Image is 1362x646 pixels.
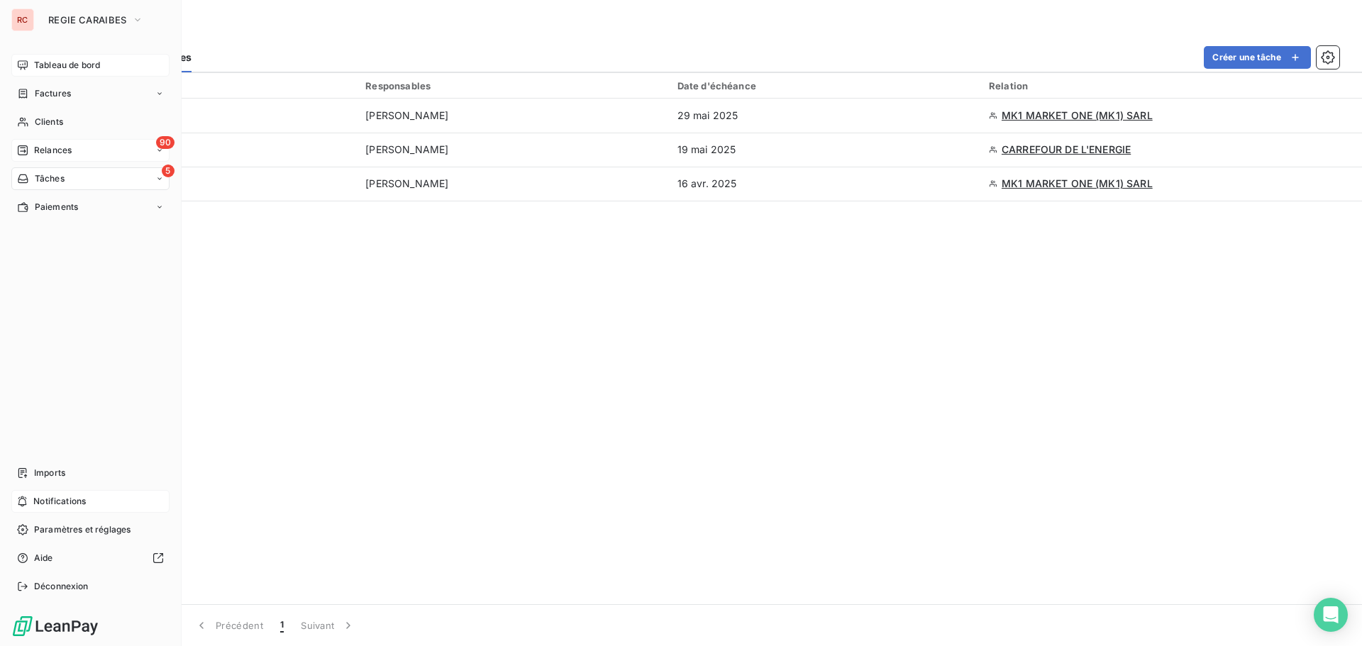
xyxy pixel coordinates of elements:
span: 16 avr. 2025 [677,177,737,191]
span: Factures [35,87,71,100]
span: Tâches [35,172,65,185]
span: [PERSON_NAME] [365,143,448,157]
span: Paiements [35,201,78,213]
span: 5 [162,165,175,177]
span: Notifications [33,495,86,508]
span: CARREFOUR DE L'ENERGIE [1002,143,1131,157]
div: Relation [989,80,1353,91]
span: 90 [156,136,175,149]
span: 29 mai 2025 [677,108,738,123]
span: Imports [34,467,65,479]
span: Déconnexion [34,580,89,593]
span: Relances [34,144,72,157]
span: Paramètres et réglages [34,523,131,536]
span: 19 mai 2025 [677,143,736,157]
span: Clients [35,116,63,128]
img: Logo LeanPay [11,615,99,637]
div: Date d'échéance [677,80,972,91]
span: REGIE CARAIBES [48,14,126,26]
button: Précédent [186,611,272,640]
span: [PERSON_NAME] [365,108,448,123]
button: Suivant [292,611,364,640]
a: Aide [11,547,170,569]
span: [PERSON_NAME] [365,177,448,191]
div: RC [11,9,34,31]
button: 1 [272,611,292,640]
div: Responsables [365,80,660,91]
span: MK1 MARKET ONE (MK1) SARL [1002,177,1153,191]
span: Aide [34,552,53,564]
div: Open Intercom Messenger [1314,598,1348,632]
button: Créer une tâche [1204,46,1311,69]
div: Tâche [68,79,348,92]
span: 1 [280,618,284,633]
span: Tableau de bord [34,59,100,72]
span: MK1 MARKET ONE (MK1) SARL [1002,108,1153,123]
